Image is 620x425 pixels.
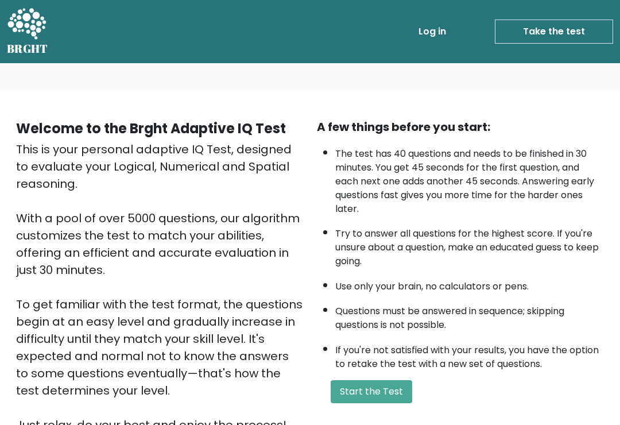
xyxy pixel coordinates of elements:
[335,299,604,332] li: Questions must be answered in sequence; skipping questions is not possible.
[317,118,604,136] div: A few things before you start:
[335,274,604,293] li: Use only your brain, no calculators or pens.
[495,20,613,44] a: Take the test
[414,20,451,43] a: Log in
[335,221,604,268] li: Try to answer all questions for the highest score. If you're unsure about a question, make an edu...
[7,5,48,59] a: BRGHT
[7,42,48,56] h5: BRGHT
[335,338,604,371] li: If you're not satisfied with your results, you have the option to retake the test with a new set ...
[335,141,604,216] li: The test has 40 questions and needs to be finished in 30 minutes. You get 45 seconds for the firs...
[16,119,286,138] b: Welcome to the Brght Adaptive IQ Test
[331,380,412,403] button: Start the Test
